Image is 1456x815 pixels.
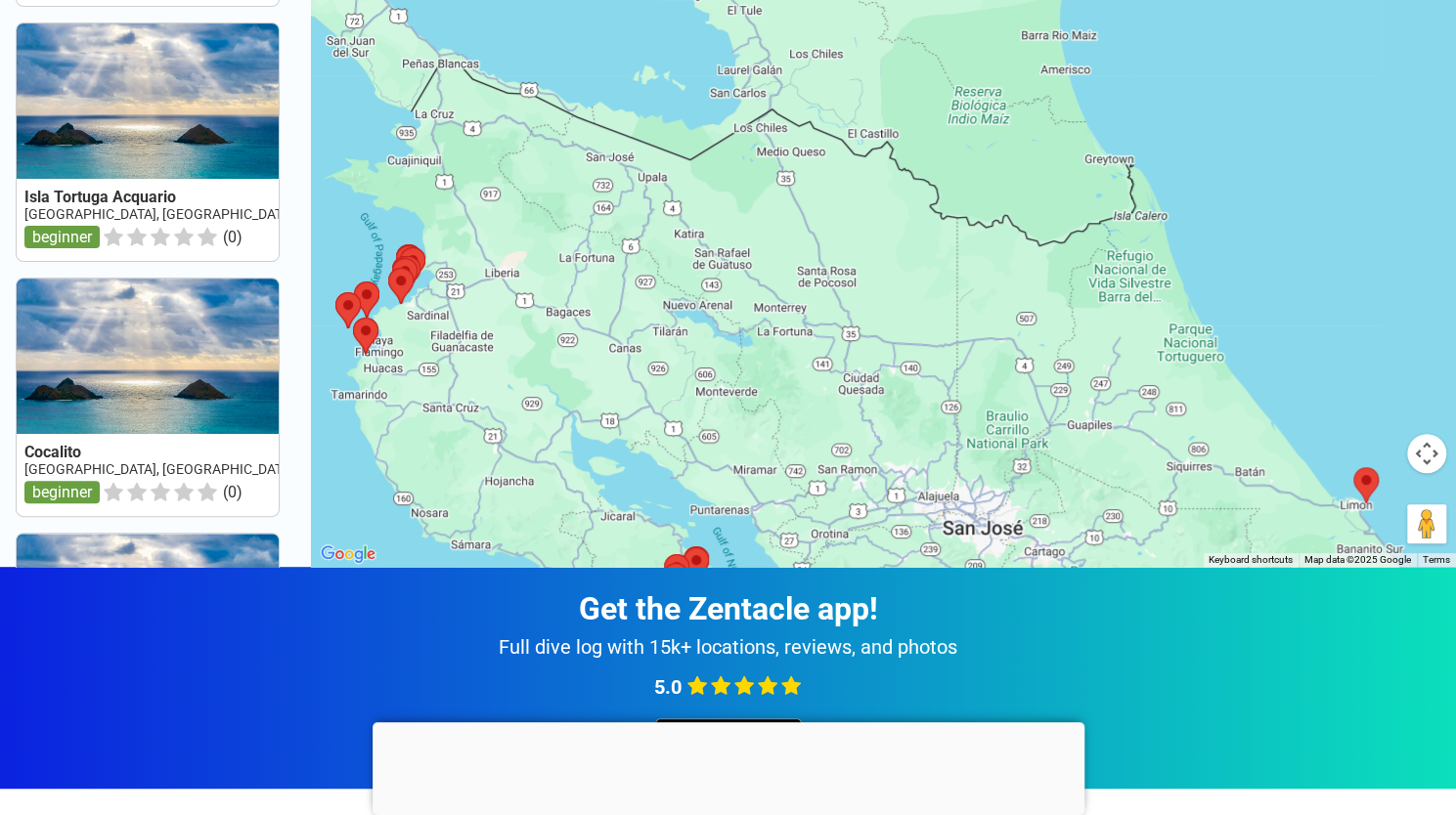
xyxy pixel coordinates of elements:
div: Get the Zentacle app! [23,590,1433,627]
a: Terms (opens in new tab) [1423,554,1450,565]
span: Map data ©2025 Google [1304,554,1411,565]
a: Open this area in Google Maps (opens a new window) [316,541,380,567]
button: Keyboard shortcuts [1209,553,1293,567]
div: Full dive log with 15k+ locations, reviews, and photos [23,635,1433,659]
iframe: Advertisement [373,722,1084,810]
button: Map camera controls [1407,434,1446,473]
span: 5.0 [654,675,682,699]
button: Drag Pegman onto the map to open Street View [1407,504,1446,543]
img: Google [316,541,380,567]
img: iOS app store [655,718,802,761]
